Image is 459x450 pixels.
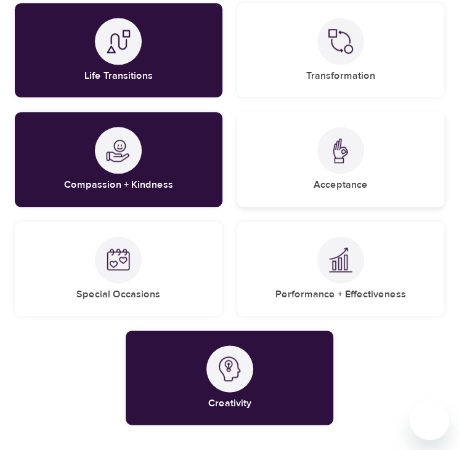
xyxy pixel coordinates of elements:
img: Transformation [328,29,353,54]
h5: Performance + Effectiveness [275,288,406,301]
h5: Special Occasions [76,288,160,301]
div: Compassion + KindnessCompassion + Kindness [15,112,222,206]
iframe: Button to launch messaging window [410,401,449,440]
h5: Compassion + Kindness [64,179,173,191]
div: Life TransitionsLife Transitions [15,3,222,97]
div: CreativityCreativity [126,331,333,425]
div: AcceptanceAcceptance [237,112,445,206]
img: Special Occasions [106,247,131,272]
img: Acceptance [328,138,353,163]
img: Creativity [217,356,242,381]
div: Special OccasionsSpecial Occasions [15,222,222,316]
div: TransformationTransformation [237,3,445,97]
div: Performance + EffectivenessPerformance + Effectiveness [237,222,445,316]
img: Performance + Effectiveness [328,247,353,272]
h5: Transformation [306,70,375,82]
img: Life Transitions [106,29,131,54]
h5: Life Transitions [84,70,153,82]
h5: Creativity [208,397,251,410]
h5: Acceptance [314,179,368,191]
img: Compassion + Kindness [106,138,131,163]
